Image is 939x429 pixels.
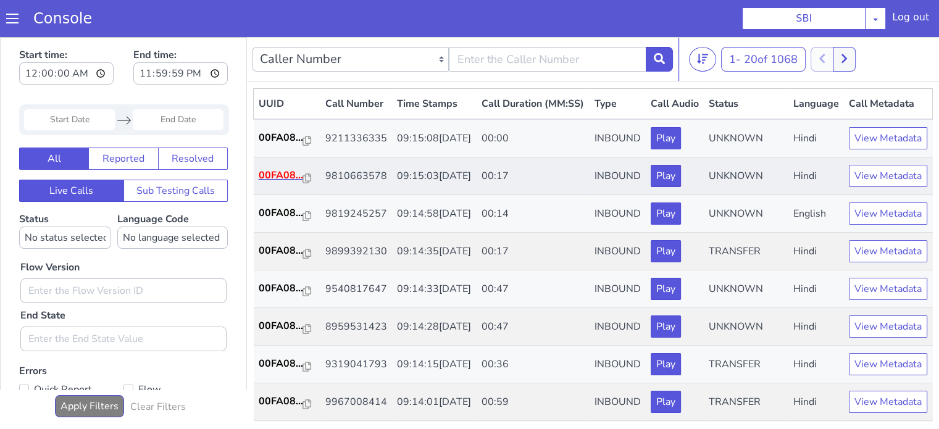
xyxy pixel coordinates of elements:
td: 09:14:58[DATE] [392,158,476,196]
button: Reported [88,110,158,133]
button: Play [651,165,681,188]
label: Quick Report [19,344,123,361]
td: UNKNOWN [704,82,788,120]
p: 00FA08... [259,169,303,183]
p: 00FA08... [259,319,303,334]
input: Enter the Caller Number [449,10,646,35]
p: 00FA08... [259,206,303,221]
td: UNKNOWN [704,158,788,196]
td: TRANSFER [704,196,788,233]
button: Play [651,128,681,150]
td: INBOUND [589,120,645,158]
td: 9910554218 [320,384,392,422]
td: INBOUND [589,196,645,233]
label: Start time: [19,7,114,51]
th: UUID [254,52,320,83]
th: Time Stamps [392,52,476,83]
td: 00:59 [477,346,590,384]
td: 9810663578 [320,120,392,158]
td: Hindi [788,384,844,422]
td: 9967008414 [320,346,392,384]
td: Hindi [788,346,844,384]
button: View Metadata [849,278,927,301]
td: 09:14:33[DATE] [392,233,476,271]
td: TRANSFER [704,309,788,346]
td: 09:14:28[DATE] [392,271,476,309]
label: End time: [133,7,228,51]
td: INBOUND [589,82,645,120]
input: Enter the Flow Version ID [20,241,227,266]
p: 00FA08... [259,244,303,259]
td: 9211336335 [320,82,392,120]
button: View Metadata [849,165,927,188]
button: View Metadata [849,241,927,263]
button: Play [651,90,681,112]
td: TRANSFER [704,384,788,422]
button: Play [651,278,681,301]
td: 8959531423 [320,271,392,309]
button: View Metadata [849,316,927,338]
a: 00FA08... [259,357,315,372]
td: INBOUND [589,384,645,422]
button: Resolved [158,110,228,133]
td: 9319041793 [320,309,392,346]
button: View Metadata [849,203,927,225]
td: 00:36 [477,309,590,346]
th: Type [589,52,645,83]
td: 09:14:15[DATE] [392,309,476,346]
button: SBI [747,15,871,41]
td: 9540817647 [320,233,392,271]
th: Status [704,52,788,83]
td: UNKNOWN [704,120,788,158]
td: INBOUND [589,233,645,271]
td: 9899392130 [320,196,392,233]
td: 00:47 [477,271,590,309]
button: 1- 20of 1068 [721,10,806,35]
td: 00:17 [477,196,590,233]
input: End time: [133,25,228,48]
th: Call Number [320,52,392,83]
a: 00FA08... [259,169,315,183]
button: Live Calls [19,143,124,165]
a: 00FA08... [259,206,315,221]
td: 09:14:01[DATE] [392,384,476,422]
label: Flow [123,344,228,361]
a: 00FA08... [259,281,315,296]
button: View Metadata [849,90,927,112]
button: Play [651,354,681,376]
input: Enter the End State Value [20,289,227,314]
a: 00FA08... [259,131,315,146]
td: Hindi [788,233,844,271]
button: View Metadata [849,128,927,150]
input: End Date [133,72,223,93]
p: 00FA08... [259,93,303,108]
td: Hindi [788,82,844,120]
label: Status [19,175,111,212]
th: Call Audio [646,52,704,83]
select: Status [19,190,111,212]
select: Language Code [117,190,228,212]
button: Play [651,241,681,263]
td: 09:14:35[DATE] [392,196,476,233]
th: Call Metadata [844,52,933,83]
button: Play [651,203,681,225]
td: 09:14:01[DATE] [392,346,476,384]
div: Log out [897,22,935,43]
button: All [19,110,89,133]
button: Sub Testing Calls [123,143,228,165]
td: Hindi [788,309,844,346]
td: Hindi [788,120,844,158]
td: INBOUND [589,158,645,196]
td: 09:15:03[DATE] [392,120,476,158]
td: English [788,158,844,196]
p: 00FA08... [259,281,303,296]
td: 00:14 [477,158,590,196]
a: 00FA08... [259,319,315,334]
td: UNKNOWN [704,233,788,271]
label: Flow Version [20,223,80,238]
th: Call Duration (MM:SS) [477,52,590,83]
label: Language Code [117,175,228,212]
td: UNKNOWN [704,271,788,309]
p: 00FA08... [259,357,303,372]
td: 9819245257 [320,158,392,196]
